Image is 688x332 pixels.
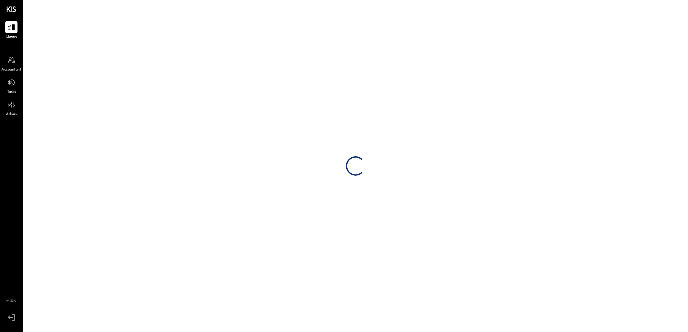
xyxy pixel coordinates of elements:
a: Accountant [0,54,22,73]
a: Queue [0,21,22,40]
span: Accountant [2,67,21,73]
span: Admin [6,112,17,117]
a: Tasks [0,76,22,95]
a: Admin [0,99,22,117]
span: Queue [6,34,17,40]
span: Tasks [7,89,16,95]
